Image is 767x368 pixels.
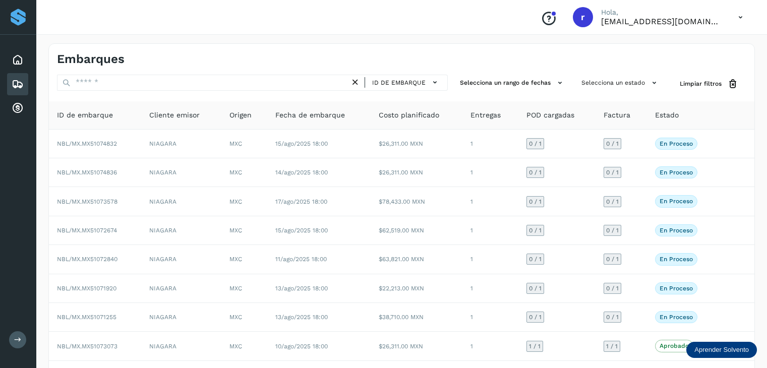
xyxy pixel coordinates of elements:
[694,346,749,354] p: Aprender Solvento
[369,75,443,90] button: ID de embarque
[57,52,125,67] h4: Embarques
[141,158,221,187] td: NIAGARA
[371,158,463,187] td: $26,311.00 MXN
[660,342,689,349] p: Aprobado
[529,343,541,349] span: 1 / 1
[7,97,28,119] div: Cuentas por cobrar
[57,227,117,234] span: NBL/MX.MX51072674
[275,140,328,147] span: 15/ago/2025 18:00
[680,79,722,88] span: Limpiar filtros
[372,78,426,87] span: ID de embarque
[141,332,221,360] td: NIAGARA
[371,216,463,245] td: $62,519.00 MXN
[221,130,267,158] td: MXC
[371,303,463,332] td: $38,710.00 MXN
[57,256,117,263] span: NBL/MX.MX51072840
[601,8,722,17] p: Hola,
[57,169,117,176] span: NBL/MX.MX51074836
[529,314,542,320] span: 0 / 1
[275,256,327,263] span: 11/ago/2025 18:00
[462,332,518,360] td: 1
[379,110,439,120] span: Costo planificado
[371,332,463,360] td: $26,311.00 MXN
[462,245,518,274] td: 1
[57,314,116,321] span: NBL/MX.MX51071255
[526,110,574,120] span: POD cargadas
[660,227,693,234] p: En proceso
[57,198,117,205] span: NBL/MX.MX51073578
[606,227,619,233] span: 0 / 1
[371,274,463,303] td: $22,213.00 MXN
[141,130,221,158] td: NIAGARA
[462,187,518,216] td: 1
[141,274,221,303] td: NIAGARA
[275,285,328,292] span: 13/ago/2025 18:00
[606,343,618,349] span: 1 / 1
[606,169,619,175] span: 0 / 1
[462,303,518,332] td: 1
[275,343,328,350] span: 10/ago/2025 18:00
[606,256,619,262] span: 0 / 1
[672,75,746,93] button: Limpiar filtros
[601,17,722,26] p: romanreyes@tumsa.com.mx
[371,245,463,274] td: $63,821.00 MXN
[686,342,757,358] div: Aprender Solvento
[577,75,664,91] button: Selecciona un estado
[604,110,630,120] span: Factura
[141,187,221,216] td: NIAGARA
[660,169,693,176] p: En proceso
[57,140,117,147] span: NBL/MX.MX51074832
[221,245,267,274] td: MXC
[655,110,679,120] span: Estado
[275,198,327,205] span: 17/ago/2025 18:00
[141,216,221,245] td: NIAGARA
[529,256,542,262] span: 0 / 1
[606,199,619,205] span: 0 / 1
[660,140,693,147] p: En proceso
[462,274,518,303] td: 1
[221,332,267,360] td: MXC
[529,285,542,291] span: 0 / 1
[229,110,252,120] span: Origen
[275,110,345,120] span: Fecha de embarque
[606,314,619,320] span: 0 / 1
[141,303,221,332] td: NIAGARA
[221,274,267,303] td: MXC
[606,141,619,147] span: 0 / 1
[57,285,116,292] span: NBL/MX.MX51071920
[221,187,267,216] td: MXC
[275,227,328,234] span: 15/ago/2025 18:00
[221,158,267,187] td: MXC
[660,285,693,292] p: En proceso
[7,73,28,95] div: Embarques
[371,187,463,216] td: $78,433.00 MXN
[660,314,693,321] p: En proceso
[57,343,117,350] span: NBL/MX.MX51073073
[7,49,28,71] div: Inicio
[462,216,518,245] td: 1
[462,158,518,187] td: 1
[470,110,501,120] span: Entregas
[462,130,518,158] td: 1
[149,110,200,120] span: Cliente emisor
[57,110,113,120] span: ID de embarque
[660,256,693,263] p: En proceso
[275,169,328,176] span: 14/ago/2025 18:00
[221,303,267,332] td: MXC
[529,199,542,205] span: 0 / 1
[660,198,693,205] p: En proceso
[529,141,542,147] span: 0 / 1
[529,227,542,233] span: 0 / 1
[606,285,619,291] span: 0 / 1
[371,130,463,158] td: $26,311.00 MXN
[275,314,328,321] span: 13/ago/2025 18:00
[141,245,221,274] td: NIAGARA
[456,75,569,91] button: Selecciona un rango de fechas
[221,216,267,245] td: MXC
[529,169,542,175] span: 0 / 1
